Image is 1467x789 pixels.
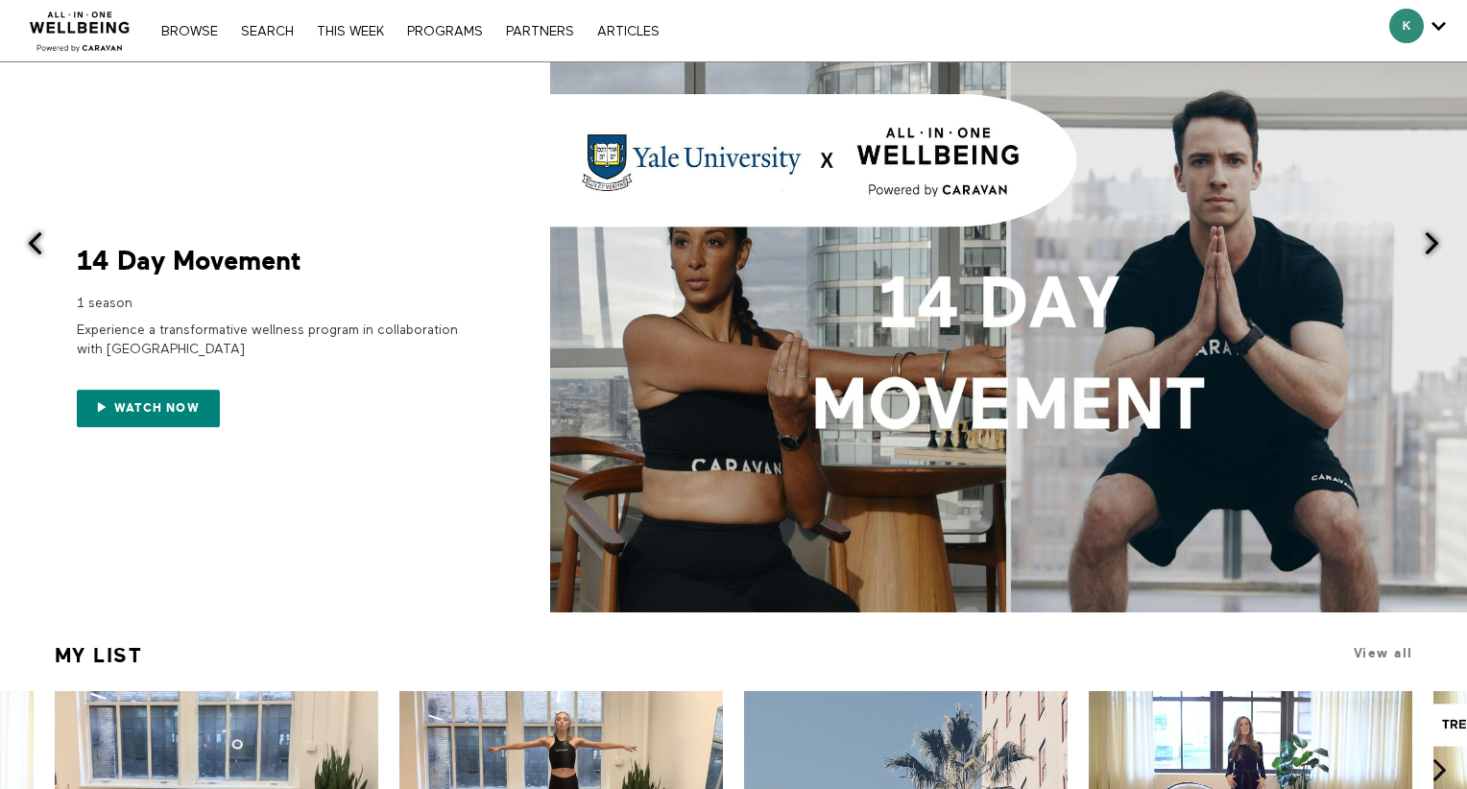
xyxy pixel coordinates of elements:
a: ARTICLES [588,25,669,38]
a: PROGRAMS [397,25,493,38]
a: Search [231,25,303,38]
a: My list [55,635,143,676]
nav: Primary [152,21,668,40]
a: View all [1354,646,1413,660]
a: Browse [152,25,228,38]
a: PARTNERS [496,25,584,38]
a: THIS WEEK [307,25,394,38]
